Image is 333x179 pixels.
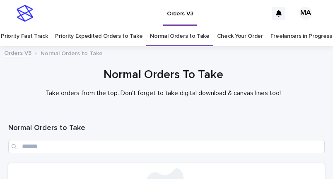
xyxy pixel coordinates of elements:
[8,123,325,133] h1: Normal Orders to Take
[8,67,319,83] h1: Normal Orders To Take
[8,140,325,153] input: Search
[41,48,103,57] p: Normal Orders to Take
[17,5,33,22] img: stacker-logo-s-only.png
[4,48,31,57] a: Orders V3
[1,27,48,46] a: Priority Fast Track
[8,89,319,97] p: Take orders from the top. Don't forget to take digital download & canvas lines too!
[150,27,210,46] a: Normal Orders to Take
[270,27,332,46] a: Freelancers in Progress
[299,7,312,20] div: MA
[55,27,142,46] a: Priority Expedited Orders to Take
[217,27,263,46] a: Check Your Order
